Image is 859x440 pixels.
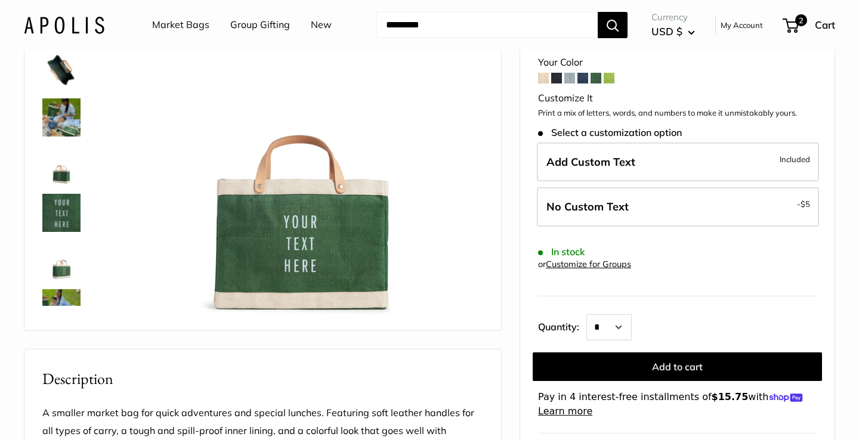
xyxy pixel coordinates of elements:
[598,12,628,38] button: Search
[42,367,483,391] h2: Description
[538,54,817,72] div: Your Color
[42,98,81,137] img: Petite Market Bag in Field Green
[376,12,598,38] input: Search...
[40,144,83,187] a: Petite Market Bag in Field Green
[538,89,817,107] div: Customize It
[311,16,332,34] a: New
[546,155,635,169] span: Add Custom Text
[784,16,835,35] a: 2 Cart
[40,239,83,282] a: Petite Market Bag in Field Green
[538,256,631,272] div: or
[40,191,83,234] a: description_Custom printed text with eco-friendly ink.
[152,16,209,34] a: Market Bags
[230,16,290,34] a: Group Gifting
[533,352,822,381] button: Add to cart
[24,16,104,33] img: Apolis
[42,289,81,327] img: Petite Market Bag in Field Green
[538,127,682,138] span: Select a customization option
[42,241,81,280] img: Petite Market Bag in Field Green
[42,146,81,184] img: Petite Market Bag in Field Green
[40,287,83,330] a: Petite Market Bag in Field Green
[546,200,629,213] span: No Custom Text
[42,194,81,232] img: description_Custom printed text with eco-friendly ink.
[651,22,695,41] button: USD $
[546,259,631,269] a: Customize for Groups
[815,18,835,31] span: Cart
[538,107,817,119] p: Print a mix of letters, words, and numbers to make it unmistakably yours.
[538,246,585,258] span: In stock
[801,199,810,209] span: $5
[537,187,819,227] label: Leave Blank
[538,311,586,340] label: Quantity:
[40,96,83,139] a: Petite Market Bag in Field Green
[537,142,819,182] label: Add Custom Text
[651,9,695,26] span: Currency
[797,197,810,211] span: -
[42,51,81,89] img: description_Spacious inner area with room for everything. Plus water-resistant lining.
[721,18,763,32] a: My Account
[780,152,810,166] span: Included
[795,14,807,26] span: 2
[651,25,682,38] span: USD $
[40,48,83,91] a: description_Spacious inner area with room for everything. Plus water-resistant lining.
